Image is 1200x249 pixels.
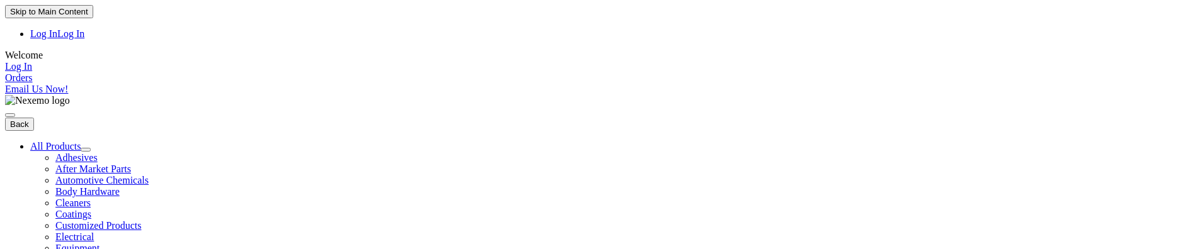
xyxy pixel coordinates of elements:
[5,50,1195,61] div: Welcome
[55,220,141,231] span: Customized Products
[30,28,84,39] a: Log In
[55,186,120,197] span: Body Hardware
[30,141,81,152] span: All Products
[55,163,131,174] span: After Market Parts
[55,152,98,163] span: Adhesives
[55,209,91,219] span: Coatings
[5,61,32,72] a: Log In
[5,5,93,18] button: Skip to Main Content
[5,113,15,117] button: Menu
[55,197,91,208] span: Cleaners
[5,118,34,131] button: Back
[55,231,94,242] span: Electrical
[5,95,70,106] img: Nexemo logo
[5,84,1195,95] a: Email Us Now!
[55,175,149,185] span: Automotive Chemicals
[5,72,1195,84] a: Orders
[81,148,91,152] button: Open All Products pages
[30,28,57,39] span: Log In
